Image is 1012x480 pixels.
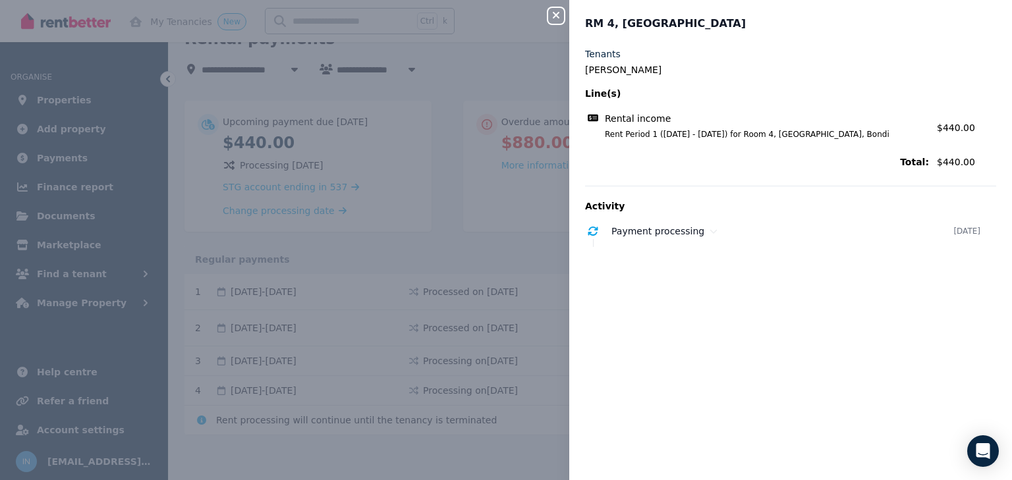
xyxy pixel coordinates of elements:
[953,226,980,236] time: [DATE]
[585,63,996,76] legend: [PERSON_NAME]
[585,16,746,32] span: RM 4, [GEOGRAPHIC_DATA]
[967,435,999,467] div: Open Intercom Messenger
[585,87,929,100] span: Line(s)
[585,200,996,213] p: Activity
[611,226,704,236] span: Payment processing
[585,47,621,61] label: Tenants
[605,112,671,125] span: Rental income
[585,155,929,169] span: Total:
[937,122,975,133] span: $440.00
[937,155,996,169] span: $440.00
[589,129,929,140] span: Rent Period 1 ([DATE] - [DATE]) for Room 4, [GEOGRAPHIC_DATA], Bondi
